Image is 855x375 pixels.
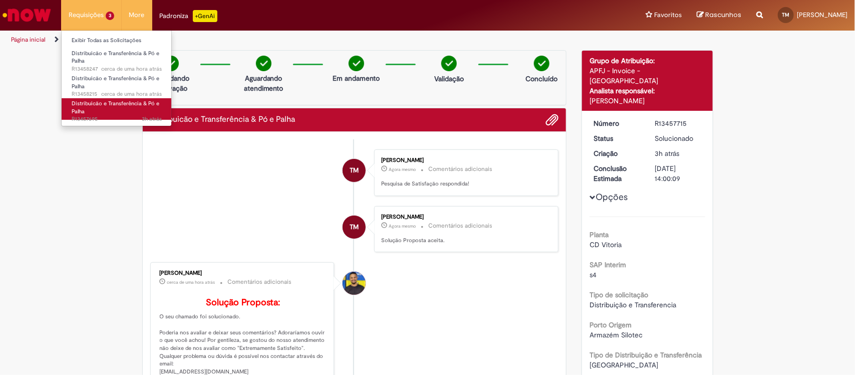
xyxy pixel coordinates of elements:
a: Exibir Todas as Solicitações [62,35,172,46]
p: +GenAi [193,10,217,22]
small: Comentários adicionais [428,222,492,230]
span: R13458247 [72,65,162,73]
span: Requisições [69,10,104,20]
span: More [129,10,145,20]
time: 28/08/2025 13:00:06 [655,149,680,158]
p: Aguardando atendimento [239,73,288,93]
span: Rascunhos [705,10,741,20]
b: Tipo de solicitação [590,290,648,299]
div: 28/08/2025 13:00:06 [655,148,702,158]
div: TIAGO MENEGUELLI [343,216,366,239]
div: André Junior [343,272,366,295]
span: CD Vitoria [590,240,622,249]
dt: Criação [586,148,648,158]
a: Aberto R13457695 : Distribuicão e Transferência & Pó e Palha [62,98,172,120]
img: ServiceNow [1,5,53,25]
div: Analista responsável: [590,86,705,96]
span: TM [350,215,359,239]
a: Aberto R13458247 : Distribuicão e Transferência & Pó e Palha [62,48,172,70]
span: R13457695 [72,115,162,123]
div: [DATE] 14:00:09 [655,163,702,183]
p: Validação [434,74,464,84]
span: Agora mesmo [389,223,416,229]
div: Grupo de Atribuição: [590,56,705,66]
small: Comentários adicionais [228,278,292,286]
b: Porto Origem [590,320,632,329]
dt: Status [586,133,648,143]
time: 28/08/2025 12:54:59 [142,115,162,123]
img: check-circle-green.png [256,56,271,71]
span: TM [782,12,790,18]
img: check-circle-green.png [534,56,549,71]
p: Solução Proposta aceita. [381,237,548,245]
div: [PERSON_NAME] [590,96,705,106]
span: [PERSON_NAME] [797,11,847,19]
div: R13457715 [655,118,702,128]
span: R13458215 [72,90,162,98]
time: 28/08/2025 15:42:56 [389,223,416,229]
span: Distribuicão e Transferência & Pó e Palha [72,50,159,65]
div: TIAGO MENEGUELLI [343,159,366,182]
span: Armazém Silotec [590,330,643,339]
a: Rascunhos [697,11,741,20]
img: check-circle-green.png [349,56,364,71]
time: 28/08/2025 14:54:46 [167,279,215,285]
p: Em andamento [333,73,380,83]
div: [PERSON_NAME] [381,157,548,163]
span: 3h atrás [655,149,680,158]
ul: Trilhas de página [8,31,562,49]
span: cerca de uma hora atrás [167,279,215,285]
dt: Conclusão Estimada [586,163,648,183]
p: Concluído [525,74,557,84]
b: Planta [590,230,609,239]
span: 3h atrás [142,115,162,123]
span: cerca de uma hora atrás [101,90,162,98]
div: [PERSON_NAME] [160,270,327,276]
a: Página inicial [11,36,46,44]
span: Distribuicão e Transferência & Pó e Palha [72,75,159,90]
div: APFJ - Invoice - [GEOGRAPHIC_DATA] [590,66,705,86]
span: Favoritos [654,10,682,20]
span: Distribuição e Transferencia [590,300,676,309]
dt: Número [586,118,648,128]
span: s4 [590,270,597,279]
b: Solução Proposta: [206,297,280,308]
time: 28/08/2025 14:23:39 [101,90,162,98]
img: check-circle-green.png [441,56,457,71]
span: 3 [106,12,114,20]
span: cerca de uma hora atrás [101,65,162,73]
b: Tipo de Distribuição e Transferência [590,350,702,359]
time: 28/08/2025 15:43:05 [389,166,416,172]
div: [PERSON_NAME] [381,214,548,220]
span: [GEOGRAPHIC_DATA] [590,360,658,369]
div: Padroniza [160,10,217,22]
p: Pesquisa de Satisfação respondida! [381,180,548,188]
div: Solucionado [655,133,702,143]
span: TM [350,158,359,182]
a: Aberto R13458215 : Distribuicão e Transferência & Pó e Palha [62,73,172,95]
b: SAP Interim [590,260,626,269]
ul: Requisições [61,30,172,126]
button: Adicionar anexos [545,113,558,126]
span: Agora mesmo [389,166,416,172]
small: Comentários adicionais [428,165,492,173]
span: Distribuicão e Transferência & Pó e Palha [72,100,159,115]
h2: Distribuicão e Transferência & Pó e Palha Histórico de tíquete [150,115,296,124]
